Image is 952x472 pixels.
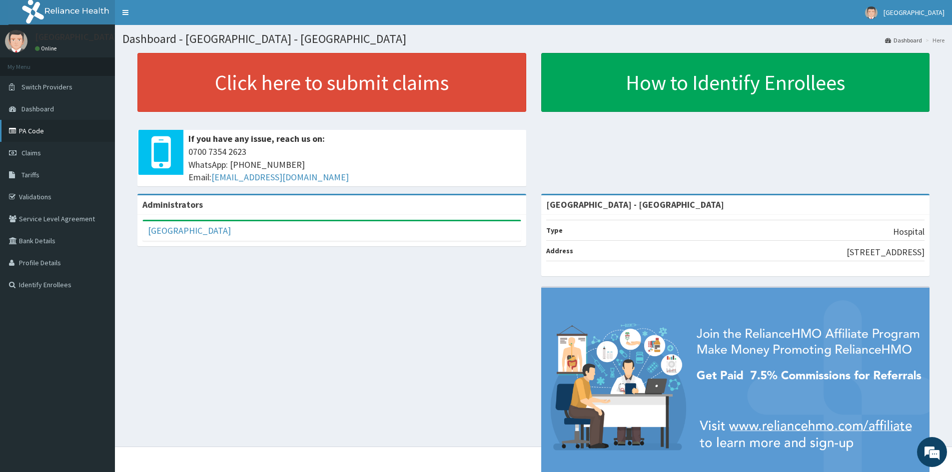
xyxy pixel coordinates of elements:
[884,8,945,17] span: [GEOGRAPHIC_DATA]
[21,104,54,113] span: Dashboard
[21,148,41,157] span: Claims
[541,53,930,112] a: How to Identify Enrollees
[5,30,27,52] img: User Image
[211,171,349,183] a: [EMAIL_ADDRESS][DOMAIN_NAME]
[122,32,945,45] h1: Dashboard - [GEOGRAPHIC_DATA] - [GEOGRAPHIC_DATA]
[188,145,521,184] span: 0700 7354 2623 WhatsApp: [PHONE_NUMBER] Email:
[142,199,203,210] b: Administrators
[188,133,325,144] b: If you have any issue, reach us on:
[885,36,922,44] a: Dashboard
[893,225,925,238] p: Hospital
[148,225,231,236] a: [GEOGRAPHIC_DATA]
[21,170,39,179] span: Tariffs
[137,53,526,112] a: Click here to submit claims
[546,246,573,255] b: Address
[546,199,724,210] strong: [GEOGRAPHIC_DATA] - [GEOGRAPHIC_DATA]
[546,226,563,235] b: Type
[847,246,925,259] p: [STREET_ADDRESS]
[35,32,117,41] p: [GEOGRAPHIC_DATA]
[923,36,945,44] li: Here
[865,6,878,19] img: User Image
[21,82,72,91] span: Switch Providers
[35,45,59,52] a: Online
